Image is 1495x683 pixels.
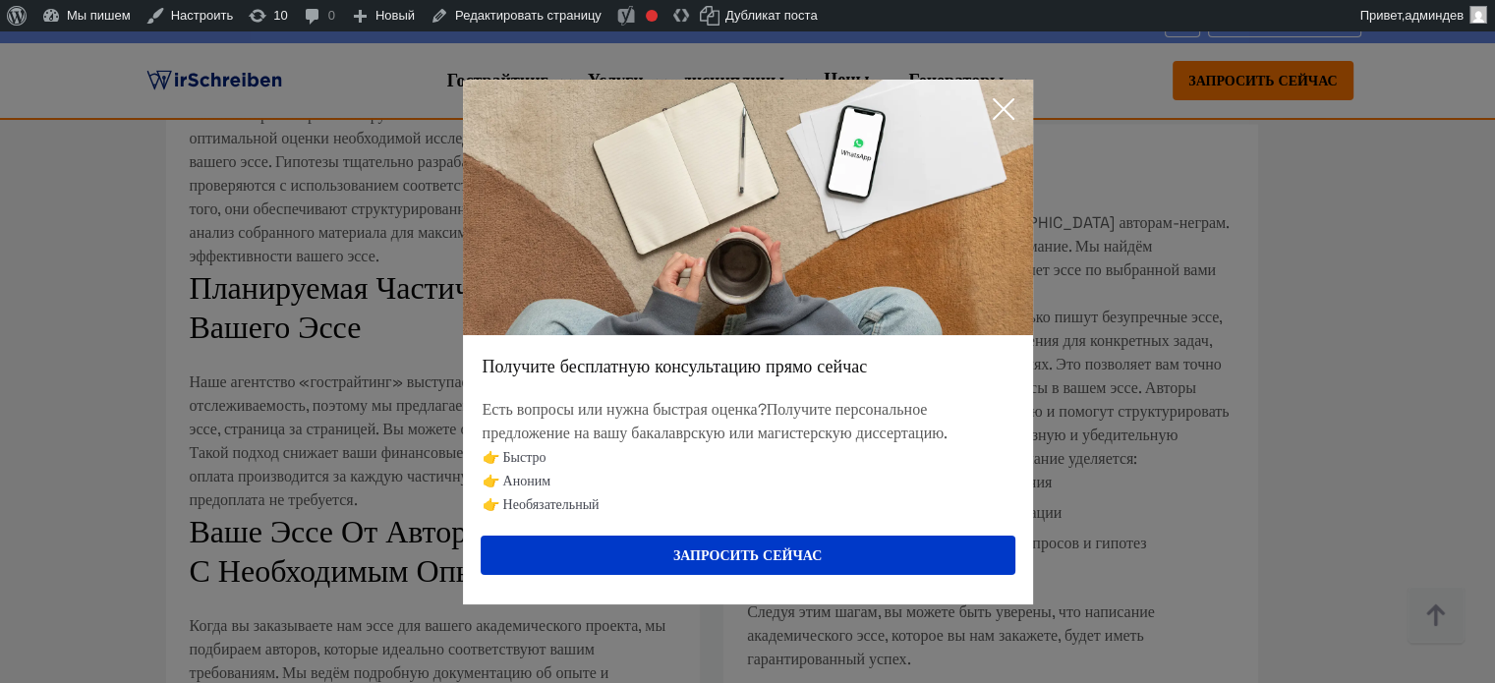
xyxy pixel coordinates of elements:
font: Дубликат поста [725,8,818,23]
font: Редактировать страницу [455,8,602,23]
font: Получите персональное предложение на вашу бакалаврскую или магистерскую диссертацию. [483,399,949,443]
font: 👉 Аноним [483,472,550,489]
font: Есть вопросы или нужна быстрая оценка? [483,399,767,420]
font: Мы пишем [67,8,131,23]
font: 0 [328,8,335,23]
font: Новый [375,8,415,23]
font: Настроить [171,8,234,23]
img: Выход [463,80,1033,335]
font: Запросить сейчас [673,546,822,564]
font: 👉 Быстро [483,448,546,466]
button: Запросить сейчас [481,536,1015,575]
font: админдев [1405,8,1464,23]
font: Получите бесплатную консультацию прямо сейчас [483,355,868,377]
font: 10 [273,8,287,23]
font: 👉 Необязательный [483,495,600,513]
font: Привет, [1360,8,1406,23]
div: Ключевая фраза фокуса не установлена [646,10,658,22]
